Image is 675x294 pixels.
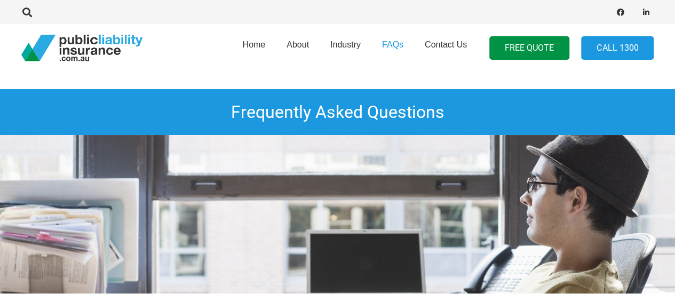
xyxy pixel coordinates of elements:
[232,21,276,75] a: Home
[242,40,265,49] span: Home
[320,21,371,75] a: Industry
[414,21,478,75] a: Contact Us
[489,36,569,60] a: FREE QUOTE
[330,40,361,49] span: Industry
[425,40,467,49] span: Contact Us
[17,7,38,17] a: Search
[382,40,403,49] span: FAQs
[639,5,654,20] a: LinkedIn
[613,5,628,20] a: Facebook
[287,40,309,49] span: About
[276,21,320,75] a: About
[581,36,654,60] a: Call 1300
[371,21,414,75] a: FAQs
[21,35,142,61] a: pli_logotransparent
